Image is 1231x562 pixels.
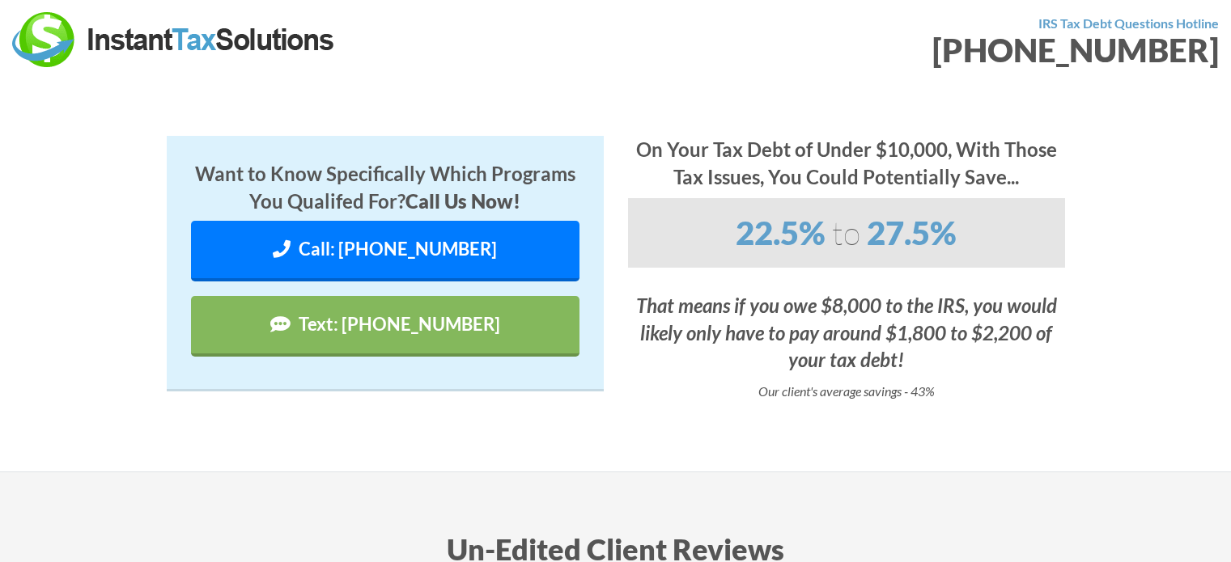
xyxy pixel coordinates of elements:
i: Our client's average savings - 43% [758,383,935,399]
strong: IRS Tax Debt Questions Hotline [1038,15,1219,31]
h4: On Your Tax Debt of Under $10,000, With Those Tax Issues, You Could Potentially Save... [628,136,1065,190]
span: 22.5% [736,213,826,252]
span: to [832,213,860,252]
a: Text: [PHONE_NUMBER] [191,296,579,357]
div: [PHONE_NUMBER] [628,34,1220,66]
strong: Call Us Now! [405,189,520,213]
a: Call: [PHONE_NUMBER] [191,221,579,281]
a: Instant Tax Solutions Logo [12,30,336,45]
img: Instant Tax Solutions Logo [12,12,336,67]
h4: That means if you owe $8,000 to the IRS, you would likely only have to pay around $1,800 to $2,20... [628,292,1065,374]
span: 27.5% [867,213,957,252]
h4: Want to Know Specifically Which Programs You Qualifed For? [191,160,579,214]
